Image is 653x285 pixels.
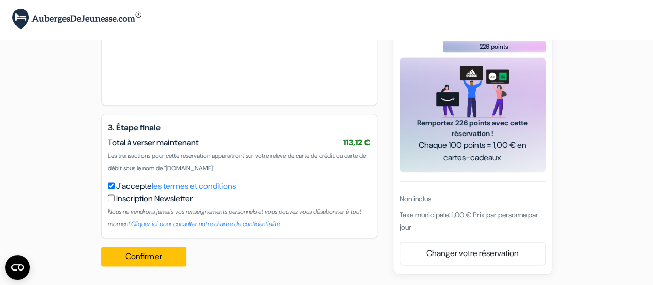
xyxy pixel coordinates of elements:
h5: 3. Étape finale [108,123,371,132]
img: gift_card_hero_new.png [436,66,509,118]
div: Non inclus [400,194,546,205]
button: Ouvrir le widget CMP [5,255,30,280]
label: Inscription Newsletter [116,192,193,205]
a: Cliquez ici pour consulter notre chartre de confidentialité. [131,220,281,228]
a: les termes et conditions [152,181,236,191]
span: Total à verser maintenant [108,137,199,148]
span: 113,12 € [343,137,371,148]
span: Les transactions pour cette réservation apparaîtront sur votre relevé de carte de crédit ou carte... [108,152,366,172]
span: Remportez 226 points avec cette réservation ! [412,118,533,140]
span: Chaque 100 points = 1,00 € en cartes-cadeaux [412,140,533,164]
span: 226 points [480,42,508,51]
label: J'accepte [116,180,236,192]
span: Taxe municipale: 1,00 € Prix par personne par jour [400,211,538,232]
a: Changer votre réservation [400,244,545,264]
small: Nous ne vendrons jamais vos renseignements personnels et vous pouvez vous désabonner à tout moment. [108,207,361,228]
button: Confirmer [101,247,187,266]
img: AubergesDeJeunesse.com [12,9,141,30]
